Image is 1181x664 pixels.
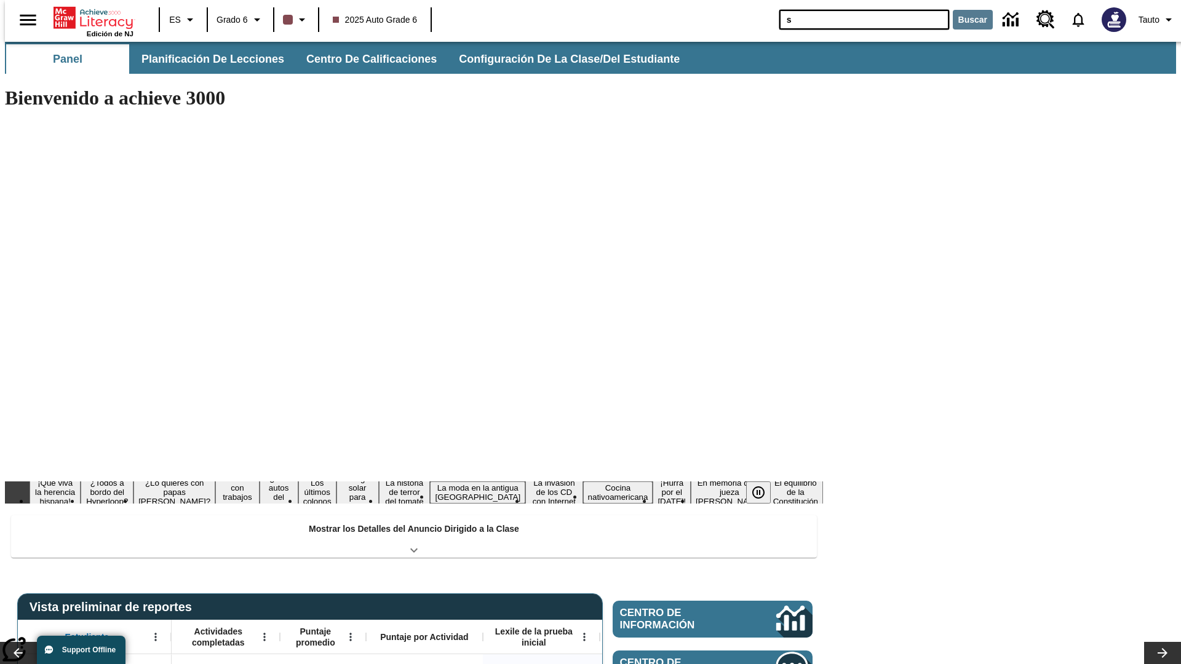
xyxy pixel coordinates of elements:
input: Buscar campo [779,10,949,30]
span: ES [169,14,181,26]
div: Portada [54,4,133,38]
button: Diapositiva 9 La moda en la antigua Roma [430,481,525,504]
button: Abrir menú [146,628,165,646]
button: Escoja un nuevo avatar [1094,4,1134,36]
span: Puntaje por Actividad [380,631,468,642]
button: El color de la clase es café oscuro. Cambiar el color de la clase. [278,9,314,31]
button: Diapositiva 5 ¿Los autos del futuro? [260,472,298,513]
button: Diapositiva 2 ¿Todos a bordo del Hyperloop? [81,476,133,508]
button: Configuración de la clase/del estudiante [449,44,690,74]
a: Centro de información [995,3,1029,37]
div: Subbarra de navegación [5,44,691,74]
button: Diapositiva 11 Cocina nativoamericana [583,481,653,504]
span: Grado 6 [217,14,248,26]
button: Abrir menú [255,628,274,646]
button: Carrusel de lecciones, seguir [1144,642,1181,664]
button: Abrir menú [341,628,360,646]
button: Abrir menú [575,628,594,646]
button: Diapositiva 7 Energía solar para todos [336,472,379,513]
span: Estudiante [65,631,109,642]
button: Diapositiva 13 En memoria de la jueza O'Connor [691,476,768,508]
button: Grado: Grado 6, Elige un grado [212,9,269,31]
a: Portada [54,6,133,30]
button: Lenguaje: ES, Selecciona un idioma [164,9,203,31]
button: Planificación de lecciones [132,44,294,74]
button: Diapositiva 4 Niños con trabajos sucios [215,472,259,513]
a: Notificaciones [1062,4,1094,36]
button: Diapositiva 14 El equilibrio de la Constitución [768,476,823,508]
button: Diapositiva 10 La invasión de los CD con Internet [525,476,583,508]
button: Diapositiva 3 ¿Lo quieres con papas fritas? [133,476,215,508]
button: Abrir el menú lateral [10,2,46,38]
span: Lexile de la prueba inicial [489,626,579,648]
p: Mostrar los Detalles del Anuncio Dirigido a la Clase [309,523,519,536]
button: Diapositiva 8 La historia de terror del tomate [379,476,431,508]
button: Support Offline [37,636,125,664]
button: Diapositiva 12 ¡Hurra por el Día de la Constitución! [653,476,691,508]
button: Centro de calificaciones [296,44,447,74]
span: 2025 Auto Grade 6 [333,14,418,26]
div: Pausar [746,481,783,504]
span: Edición de NJ [87,30,133,38]
button: Diapositiva 6 Los últimos colonos [298,476,336,508]
img: Avatar [1102,7,1126,32]
h1: Bienvenido a achieve 3000 [5,87,823,109]
span: Actividades completadas [178,626,259,648]
button: Buscar [953,10,993,30]
span: Centro de información [620,607,735,631]
button: Perfil/Configuración [1134,9,1181,31]
span: Puntaje promedio [286,626,345,648]
div: Mostrar los Detalles del Anuncio Dirigido a la Clase [11,515,817,558]
div: Subbarra de navegación [5,42,1176,74]
span: Tauto [1139,14,1159,26]
span: Vista preliminar de reportes [30,600,198,614]
a: Centro de información [613,601,813,638]
button: Diapositiva 1 ¡Que viva la herencia hispana! [30,476,81,508]
button: Pausar [746,481,771,504]
span: Support Offline [62,646,116,654]
a: Centro de recursos, Se abrirá en una pestaña nueva. [1029,3,1062,36]
button: Panel [6,44,129,74]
